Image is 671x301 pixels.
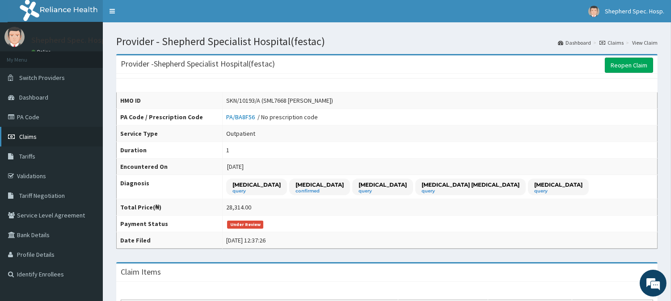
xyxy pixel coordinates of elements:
span: Dashboard [19,93,48,101]
a: Online [31,49,53,55]
img: User Image [588,6,599,17]
small: query [534,189,582,193]
textarea: Type your message and hit 'Enter' [4,204,170,235]
p: [MEDICAL_DATA] [MEDICAL_DATA] [422,181,519,188]
a: Claims [599,39,624,46]
th: HMO ID [117,92,223,109]
th: Diagnosis [117,175,223,199]
div: 1 [226,146,229,155]
span: Switch Providers [19,74,65,82]
p: [MEDICAL_DATA] [232,181,281,188]
p: [MEDICAL_DATA] [534,181,582,188]
a: PA/BA8F56 [226,113,257,121]
div: / No prescription code [226,113,318,121]
small: confirmed [295,189,344,193]
th: Total Price(₦) [117,199,223,216]
a: Reopen Claim [605,58,653,73]
p: [MEDICAL_DATA] [295,181,344,188]
p: [MEDICAL_DATA] [359,181,407,188]
div: Outpatient [226,129,255,138]
th: Service Type [117,125,223,142]
small: query [359,189,407,193]
span: Tariff Negotiation [19,192,65,200]
a: View Claim [632,39,658,46]
img: User Image [4,27,25,47]
th: Encountered On [117,159,223,175]
div: 28,314.00 [226,203,251,212]
th: Duration [117,142,223,159]
th: Payment Status [117,216,223,232]
span: [DATE] [227,163,244,171]
small: query [232,189,281,193]
th: Date Filed [117,232,223,249]
p: Shepherd Spec. Hosp. [31,36,108,44]
span: Claims [19,133,37,141]
a: Dashboard [558,39,591,46]
h3: Provider - Shepherd Specialist Hospital(festac) [121,60,275,68]
h1: Provider - Shepherd Specialist Hospital(festac) [116,36,658,47]
img: d_794563401_company_1708531726252_794563401 [17,45,36,67]
th: PA Code / Prescription Code [117,109,223,125]
span: We're online! [52,92,123,183]
div: Chat with us now [46,50,150,62]
span: Shepherd Spec. Hosp. [605,7,664,15]
small: query [422,189,519,193]
div: [DATE] 12:37:26 [226,236,266,245]
h3: Claim Items [121,268,161,276]
span: Tariffs [19,152,35,160]
div: SKN/10193/A (SML7668 [PERSON_NAME]) [226,96,333,105]
div: Minimize live chat window [147,4,168,26]
span: Under Review [227,221,263,229]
